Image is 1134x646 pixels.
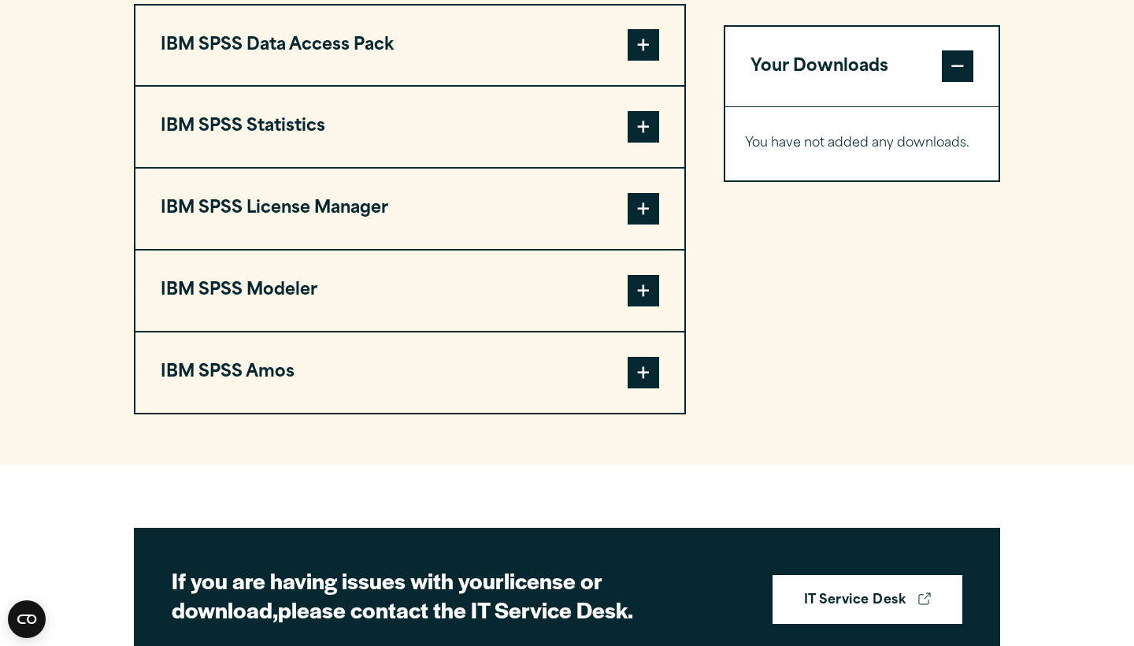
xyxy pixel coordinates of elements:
[725,27,999,107] button: Your Downloads
[135,169,684,249] button: IBM SPSS License Manager
[172,564,602,626] strong: license or download,
[135,6,684,86] button: IBM SPSS Data Access Pack
[135,87,684,167] button: IBM SPSS Statistics
[725,107,999,181] div: Your Downloads
[135,251,684,331] button: IBM SPSS Modeler
[8,600,46,638] button: Open CMP widget
[773,575,962,624] a: IT Service Desk
[745,133,979,156] p: You have not added any downloads.
[804,591,906,611] strong: IT Service Desk
[135,332,684,413] button: IBM SPSS Amos
[172,566,723,625] h2: If you are having issues with your please contact the IT Service Desk.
